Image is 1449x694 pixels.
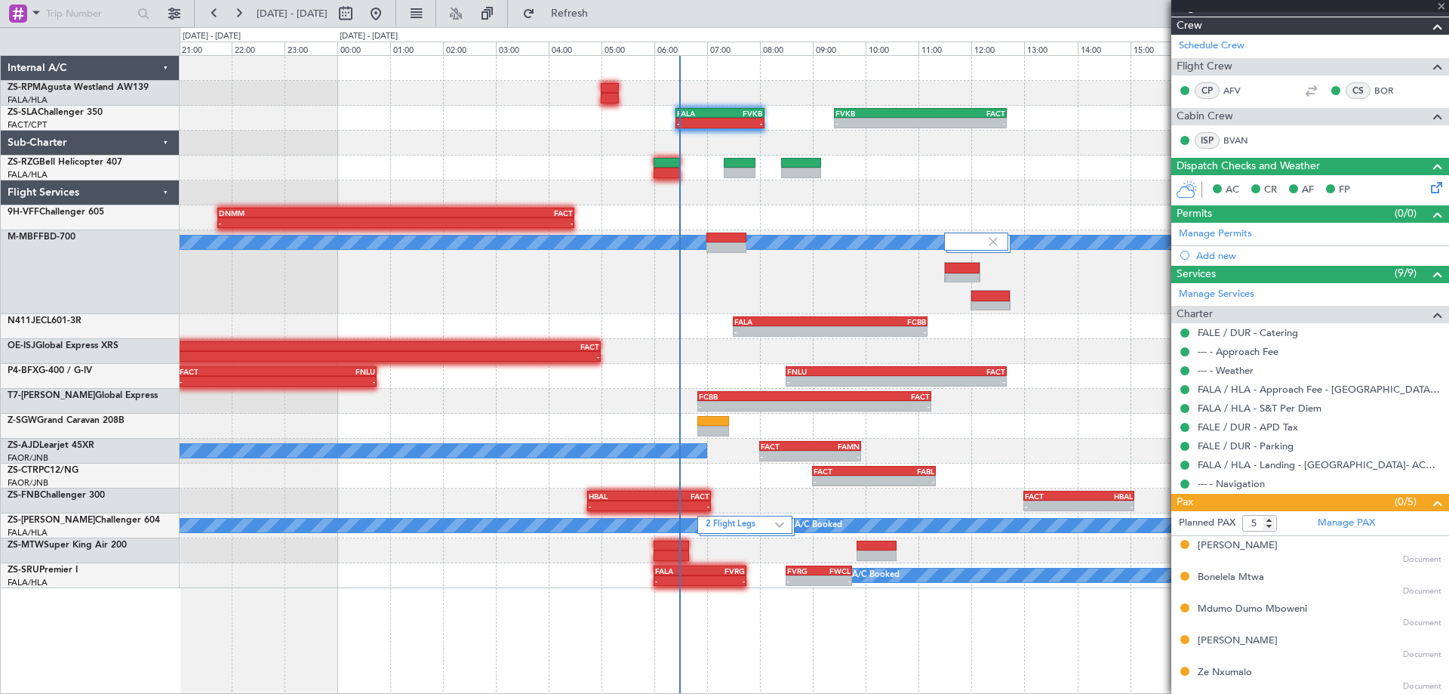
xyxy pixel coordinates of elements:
[1374,84,1408,97] a: BOR
[340,30,398,43] div: [DATE] - [DATE]
[8,452,48,464] a: FAOR/JNB
[8,516,95,525] span: ZS-[PERSON_NAME]
[1177,158,1320,175] span: Dispatch Checks and Weather
[549,42,601,55] div: 04:00
[232,42,285,55] div: 22:00
[1264,183,1277,198] span: CR
[699,402,814,411] div: -
[8,416,37,425] span: Z-SGW
[8,83,41,92] span: ZS-RPM
[1198,477,1265,490] a: --- - Navigation
[8,441,39,450] span: ZS-AJD
[8,516,160,525] a: ZS-[PERSON_NAME]Challenger 604
[811,452,860,461] div: -
[814,477,874,486] div: -
[1024,42,1077,55] div: 13:00
[1179,287,1254,302] a: Manage Services
[700,576,746,585] div: -
[8,316,82,325] a: N411JECL601-3R
[811,442,860,451] div: FAMN
[1198,458,1441,471] a: FALA / HLA - Landing - [GEOGRAPHIC_DATA]- ACC # 1800
[337,42,390,55] div: 00:00
[1177,306,1213,323] span: Charter
[699,392,814,401] div: FCBB
[180,377,278,386] div: -
[1395,494,1417,510] span: (0/5)
[1025,492,1078,501] div: FACT
[677,109,720,118] div: FALA
[1177,108,1233,125] span: Cabin Crew
[8,108,38,117] span: ZS-SLA
[8,83,149,92] a: ZS-RPMAgusta Westland AW139
[814,402,930,411] div: -
[1198,665,1252,680] div: Ze Nxumalo
[8,316,41,325] span: N411JE
[1346,82,1371,99] div: CS
[787,566,819,575] div: FVRG
[8,491,105,500] a: ZS-FNBChallenger 300
[1318,516,1375,531] a: Manage PAX
[896,367,1004,376] div: FACT
[1195,132,1220,149] div: ISP
[8,566,78,575] a: ZS-SRUPremier I
[1179,516,1235,531] label: Planned PAX
[649,501,709,510] div: -
[921,119,1005,128] div: -
[866,42,918,55] div: 10:00
[720,119,763,128] div: -
[443,42,496,55] div: 02:00
[813,42,866,55] div: 09:00
[1198,440,1294,452] a: FALE / DUR - Parking
[706,519,775,532] label: 2 Flight Legs
[1177,266,1216,283] span: Services
[8,233,75,242] a: M-MBFFBD-700
[183,30,241,43] div: [DATE] - [DATE]
[8,577,48,588] a: FALA/HLA
[8,527,48,538] a: FALA/HLA
[538,8,601,19] span: Refresh
[396,218,574,227] div: -
[1198,538,1278,554] div: [PERSON_NAME]
[896,377,1004,386] div: -
[1226,183,1239,198] span: AC
[8,208,39,217] span: 9H-VFF
[1198,326,1298,339] a: FALE / DUR - Catering
[1177,17,1202,35] span: Crew
[1302,183,1314,198] span: AF
[8,341,35,350] span: OE-ISJ
[589,501,649,510] div: -
[761,442,810,451] div: FACT
[1198,421,1298,433] a: FALE / DUR - APD Tax
[8,541,127,550] a: ZS-MTWSuper King Air 200
[874,467,934,476] div: FABL
[787,377,896,386] div: -
[1177,58,1232,76] span: Flight Crew
[1198,634,1278,649] div: [PERSON_NAME]
[677,119,720,128] div: -
[1403,554,1441,566] span: Document
[257,7,328,20] span: [DATE] - [DATE]
[734,317,830,326] div: FALA
[760,42,813,55] div: 08:00
[1198,383,1441,396] a: FALA / HLA - Approach Fee - [GEOGRAPHIC_DATA]- ACC # 1800
[1196,249,1441,262] div: Add new
[830,327,926,336] div: -
[1339,183,1350,198] span: FP
[1198,602,1307,617] div: Mdumo Dumo Mboweni
[852,564,900,587] div: A/C Booked
[921,109,1005,118] div: FACT
[8,366,38,375] span: P4-BFX
[1177,205,1212,223] span: Permits
[918,42,971,55] div: 11:00
[819,576,851,585] div: -
[874,477,934,486] div: -
[8,366,92,375] a: P4-BFXG-400 / G-IV
[8,441,94,450] a: ZS-AJDLearjet 45XR
[219,218,396,227] div: -
[8,158,39,167] span: ZS-RZG
[8,391,95,400] span: T7-[PERSON_NAME]
[8,341,118,350] a: OE-ISJGlobal Express XRS
[1198,570,1264,585] div: Bonelela Mtwa
[277,367,375,376] div: FNLU
[1223,84,1257,97] a: AFV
